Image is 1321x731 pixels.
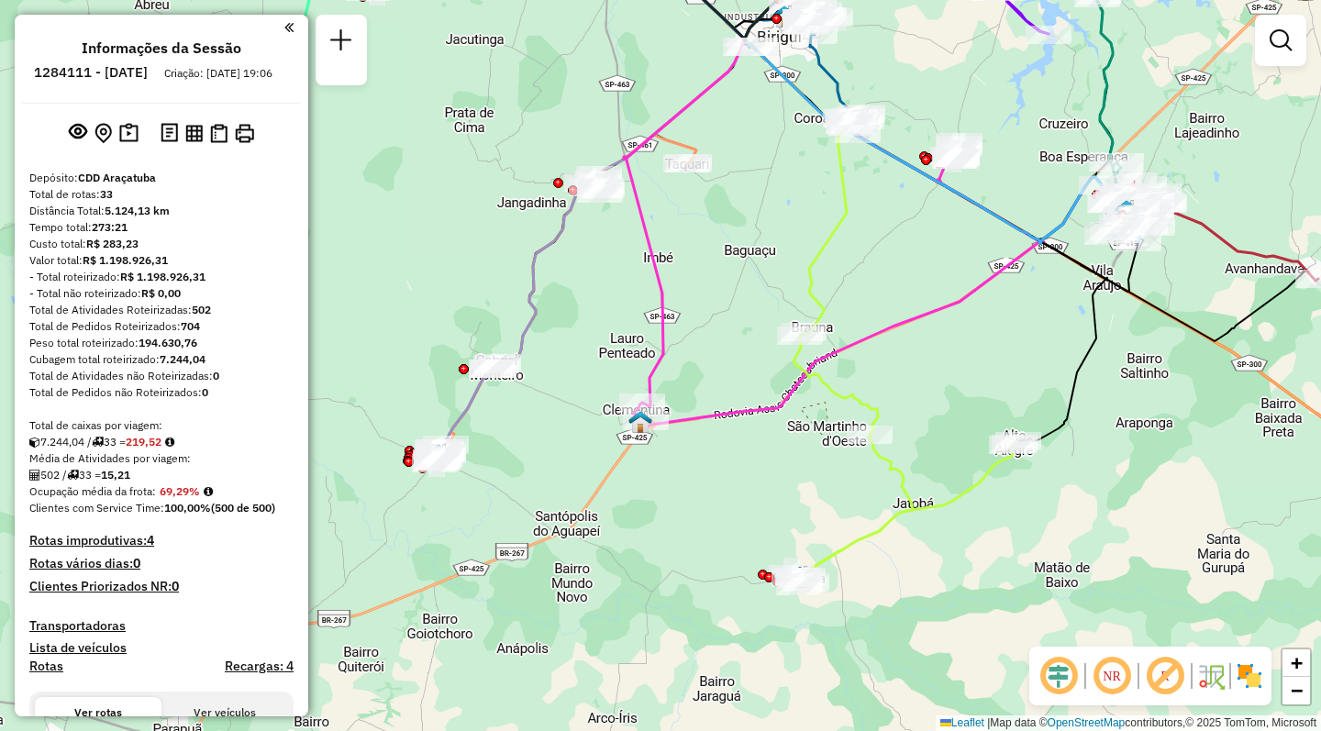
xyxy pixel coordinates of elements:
strong: 704 [181,319,200,333]
strong: 219,52 [126,435,161,449]
img: CLEMENTINA [628,410,652,434]
strong: 4 [147,532,154,548]
img: Exibir/Ocultar setores [1235,661,1264,691]
div: Total de Atividades Roteirizadas: [29,302,294,318]
div: Depósito: [29,170,294,186]
span: | [987,716,990,729]
img: LUIZIÂNIA [788,565,812,589]
div: Map data © contributors,© 2025 TomTom, Microsoft [936,715,1321,731]
strong: R$ 0,00 [141,286,181,300]
h4: Clientes Priorizados NR: [29,579,294,594]
strong: 33 [100,187,113,201]
button: Ver veículos [161,697,288,728]
div: Total de rotas: [29,186,294,203]
div: Distância Total: [29,203,294,219]
button: Visualizar relatório de Roteirização [182,120,206,145]
button: Ver rotas [35,697,161,728]
em: Média calculada utilizando a maior ocupação (%Peso ou %Cubagem) de cada rota da sessão. Rotas cro... [204,486,213,497]
div: Criação: [DATE] 19:06 [157,65,280,82]
i: Total de rotas [67,470,79,481]
button: Visualizar Romaneio [206,120,231,147]
a: OpenStreetMap [1048,716,1126,729]
div: - Total roteirizado: [29,269,294,285]
strong: 194.630,76 [139,336,197,349]
span: + [1291,651,1303,674]
strong: 502 [192,303,211,316]
h4: Informações da Sessão [82,39,241,57]
div: - Total não roteirizado: [29,285,294,302]
strong: 0 [133,555,140,571]
img: PIACATU [427,443,450,467]
i: Total de Atividades [29,470,40,481]
div: Total de Pedidos não Roteirizados: [29,384,294,401]
button: Imprimir Rotas [231,120,258,147]
strong: R$ 1.198.926,31 [120,270,205,283]
span: Exibir rótulo [1143,654,1187,698]
div: Valor total: [29,252,294,269]
strong: 15,21 [101,468,130,482]
a: Clique aqui para minimizar o painel [284,17,294,38]
div: Peso total roteirizado: [29,335,294,351]
a: Leaflet [940,716,984,729]
div: Total de Atividades não Roteirizadas: [29,368,294,384]
button: Centralizar mapa no depósito ou ponto de apoio [91,119,116,148]
strong: R$ 1.198.926,31 [83,253,168,267]
div: Tempo total: [29,219,294,236]
strong: (500 de 500) [211,501,275,515]
strong: 5.124,13 km [105,204,170,217]
img: BIRIGUI [772,5,796,28]
span: Ocultar deslocamento [1037,654,1081,698]
strong: 0 [213,369,219,382]
button: Logs desbloquear sessão [157,119,182,148]
strong: 100,00% [164,501,211,515]
div: Média de Atividades por viagem: [29,450,294,467]
span: Ocupação média da frota: [29,484,156,498]
strong: 69,29% [160,484,200,498]
i: Total de rotas [92,437,104,448]
i: Meta Caixas/viagem: 220,40 Diferença: -0,88 [165,437,174,448]
h4: Transportadoras [29,618,294,634]
a: Rotas [29,659,63,674]
h6: 1284111 - [DATE] [34,64,148,81]
a: Nova sessão e pesquisa [323,22,360,63]
strong: 7.244,04 [160,352,205,366]
strong: 0 [172,578,179,594]
div: 502 / 33 = [29,467,294,483]
span: Ocultar NR [1090,654,1134,698]
strong: 273:21 [92,220,128,234]
strong: CDD Araçatuba [78,171,156,184]
div: 7.244,04 / 33 = [29,434,294,450]
h4: Rotas vários dias: [29,556,294,571]
h4: Rotas improdutivas: [29,533,294,548]
button: Painel de Sugestão [116,119,142,148]
strong: 0 [202,385,208,399]
strong: R$ 283,23 [86,237,139,250]
span: − [1291,679,1303,702]
i: Cubagem total roteirizado [29,437,40,448]
a: Zoom out [1282,677,1310,704]
div: Custo total: [29,236,294,252]
div: Total de Pedidos Roteirizados: [29,318,294,335]
h4: Recargas: 4 [225,659,294,674]
a: Exibir filtros [1262,22,1299,59]
a: Zoom in [1282,649,1310,677]
img: PENÁPOLIS [1115,199,1138,223]
img: Fluxo de ruas [1196,661,1226,691]
div: Total de caixas por viagem: [29,417,294,434]
button: Exibir sessão original [65,118,91,148]
span: Clientes com Service Time: [29,501,164,515]
h4: Lista de veículos [29,640,294,656]
div: Cubagem total roteirizado: [29,351,294,368]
